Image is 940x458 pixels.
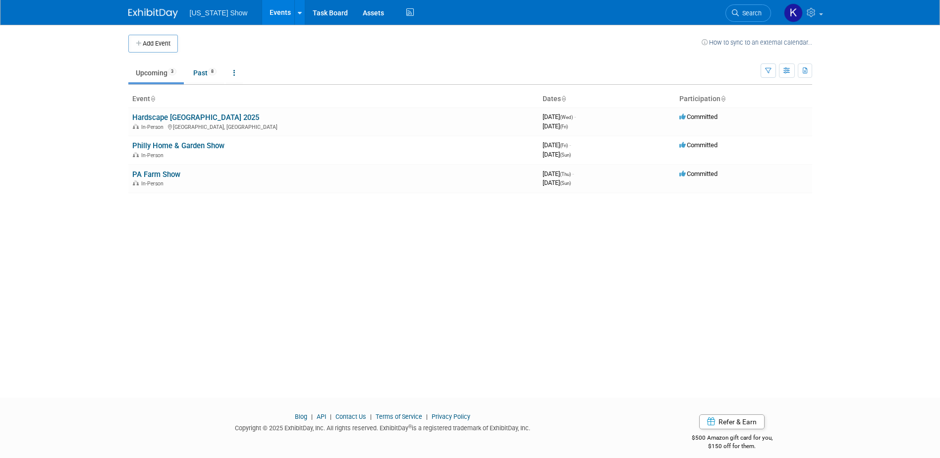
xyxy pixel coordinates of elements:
[543,113,576,120] span: [DATE]
[132,122,535,130] div: [GEOGRAPHIC_DATA], [GEOGRAPHIC_DATA]
[141,124,166,130] span: In-Person
[561,95,566,103] a: Sort by Start Date
[368,413,374,420] span: |
[317,413,326,420] a: API
[574,113,576,120] span: -
[560,180,571,186] span: (Sun)
[560,143,568,148] span: (Fri)
[652,427,812,450] div: $500 Amazon gift card for you,
[720,95,725,103] a: Sort by Participation Type
[128,35,178,53] button: Add Event
[675,91,812,108] th: Participation
[128,63,184,82] a: Upcoming3
[543,170,574,177] span: [DATE]
[543,122,568,130] span: [DATE]
[432,413,470,420] a: Privacy Policy
[376,413,422,420] a: Terms of Service
[141,180,166,187] span: In-Person
[328,413,334,420] span: |
[543,151,571,158] span: [DATE]
[543,179,571,186] span: [DATE]
[560,172,571,177] span: (Thu)
[408,424,412,429] sup: ®
[699,414,765,429] a: Refer & Earn
[150,95,155,103] a: Sort by Event Name
[128,91,539,108] th: Event
[132,113,259,122] a: Hardscape [GEOGRAPHIC_DATA] 2025
[679,170,718,177] span: Committed
[295,413,307,420] a: Blog
[572,170,574,177] span: -
[186,63,224,82] a: Past8
[424,413,430,420] span: |
[133,152,139,157] img: In-Person Event
[725,4,771,22] a: Search
[133,180,139,185] img: In-Person Event
[335,413,366,420] a: Contact Us
[543,141,571,149] span: [DATE]
[560,114,573,120] span: (Wed)
[652,442,812,451] div: $150 off for them.
[309,413,315,420] span: |
[128,8,178,18] img: ExhibitDay
[679,113,718,120] span: Committed
[702,39,812,46] a: How to sync to an external calendar...
[739,9,762,17] span: Search
[569,141,571,149] span: -
[679,141,718,149] span: Committed
[560,124,568,129] span: (Fri)
[539,91,675,108] th: Dates
[208,68,217,75] span: 8
[168,68,176,75] span: 3
[784,3,803,22] img: keith kollar
[141,152,166,159] span: In-Person
[128,421,638,433] div: Copyright © 2025 ExhibitDay, Inc. All rights reserved. ExhibitDay is a registered trademark of Ex...
[132,141,224,150] a: Philly Home & Garden Show
[560,152,571,158] span: (Sun)
[133,124,139,129] img: In-Person Event
[132,170,180,179] a: PA Farm Show
[190,9,248,17] span: [US_STATE] Show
